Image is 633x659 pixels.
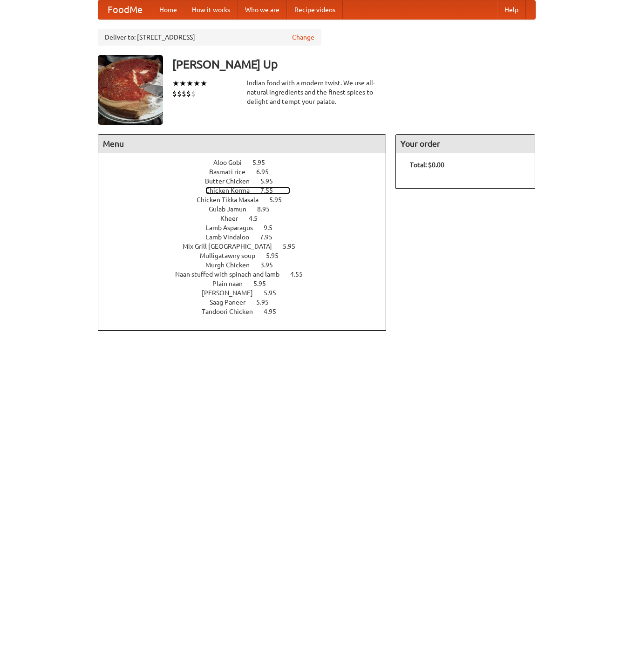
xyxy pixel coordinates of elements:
span: Tandoori Chicken [202,308,262,315]
span: 3.95 [260,261,282,269]
li: ★ [193,78,200,88]
span: 5.95 [252,159,274,166]
span: Mix Grill [GEOGRAPHIC_DATA] [183,243,281,250]
h4: Your order [396,135,535,153]
span: Basmati rice [209,168,255,176]
a: Naan stuffed with spinach and lamb 4.55 [175,271,320,278]
li: $ [191,88,196,99]
li: ★ [186,78,193,88]
a: Who we are [238,0,287,19]
a: FoodMe [98,0,152,19]
a: Chicken Tikka Masala 5.95 [197,196,299,204]
a: Tandoori Chicken 4.95 [202,308,293,315]
div: Deliver to: [STREET_ADDRESS] [98,29,321,46]
li: $ [177,88,182,99]
span: 7.55 [260,187,282,194]
li: ★ [179,78,186,88]
a: Mulligatawny soup 5.95 [200,252,296,259]
h4: Menu [98,135,386,153]
a: Lamb Asparagus 9.5 [206,224,290,231]
a: Home [152,0,184,19]
span: [PERSON_NAME] [202,289,262,297]
a: Change [292,33,314,42]
span: Chicken Korma [205,187,259,194]
img: angular.jpg [98,55,163,125]
span: 5.95 [266,252,288,259]
span: 6.95 [256,168,278,176]
span: 5.95 [269,196,291,204]
li: $ [172,88,177,99]
span: Plain naan [212,280,252,287]
span: Chicken Tikka Masala [197,196,268,204]
a: Gulab Jamun 8.95 [209,205,287,213]
a: Saag Paneer 5.95 [210,299,286,306]
a: How it works [184,0,238,19]
a: Kheer 4.5 [220,215,275,222]
li: $ [182,88,186,99]
a: Plain naan 5.95 [212,280,283,287]
span: 5.95 [264,289,286,297]
span: 4.55 [290,271,312,278]
a: Recipe videos [287,0,343,19]
span: 4.95 [264,308,286,315]
span: Butter Chicken [205,177,259,185]
span: Kheer [220,215,247,222]
span: Aloo Gobi [213,159,251,166]
b: Total: $0.00 [410,161,444,169]
span: 8.95 [257,205,279,213]
span: Murgh Chicken [205,261,259,269]
span: 5.95 [260,177,282,185]
span: 5.95 [253,280,275,287]
span: Mulligatawny soup [200,252,265,259]
li: ★ [200,78,207,88]
a: Mix Grill [GEOGRAPHIC_DATA] 5.95 [183,243,313,250]
li: ★ [172,78,179,88]
span: 9.5 [264,224,282,231]
span: Naan stuffed with spinach and lamb [175,271,289,278]
h3: [PERSON_NAME] Up [172,55,536,74]
span: 5.95 [256,299,278,306]
span: 7.95 [260,233,282,241]
a: Basmati rice 6.95 [209,168,286,176]
span: 5.95 [283,243,305,250]
span: Saag Paneer [210,299,255,306]
span: Lamb Vindaloo [206,233,259,241]
a: Murgh Chicken 3.95 [205,261,290,269]
a: Aloo Gobi 5.95 [213,159,282,166]
span: Lamb Asparagus [206,224,262,231]
a: [PERSON_NAME] 5.95 [202,289,293,297]
li: $ [186,88,191,99]
a: Lamb Vindaloo 7.95 [206,233,290,241]
span: 4.5 [249,215,267,222]
a: Chicken Korma 7.55 [205,187,290,194]
div: Indian food with a modern twist. We use all-natural ingredients and the finest spices to delight ... [247,78,387,106]
span: Gulab Jamun [209,205,256,213]
a: Butter Chicken 5.95 [205,177,290,185]
a: Help [497,0,526,19]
